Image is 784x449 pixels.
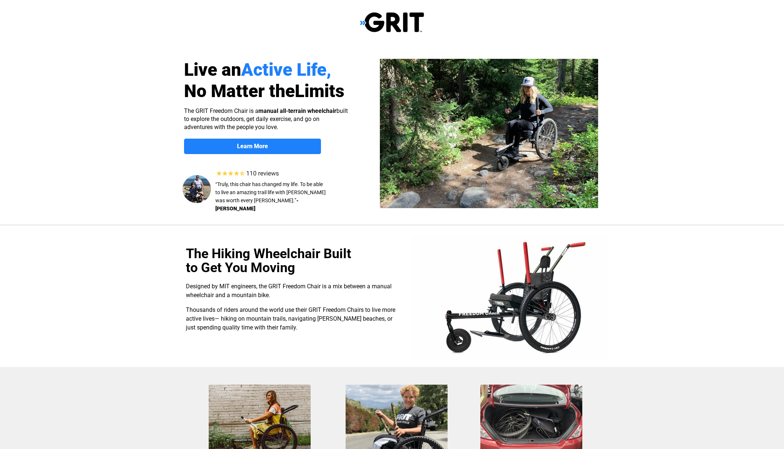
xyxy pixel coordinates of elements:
span: No Matter the [184,81,295,101]
a: Learn More [184,139,321,154]
span: Designed by MIT engineers, the GRIT Freedom Chair is a mix between a manual wheelchair and a moun... [186,283,392,299]
span: Active Life, [241,59,331,80]
span: Live an [184,59,241,80]
strong: Learn More [237,143,268,150]
span: Limits [295,81,345,101]
strong: manual all-terrain wheelchair [258,107,336,114]
span: “Truly, this chair has changed my life. To be able to live an amazing trail life with [PERSON_NAM... [215,181,326,203]
span: The Hiking Wheelchair Built to Get You Moving [186,246,351,275]
span: Thousands of riders around the world use their GRIT Freedom Chairs to live more active lives— hik... [186,306,395,331]
span: The GRIT Freedom Chair is a built to explore the outdoors, get daily exercise, and go on adventur... [184,107,348,131]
